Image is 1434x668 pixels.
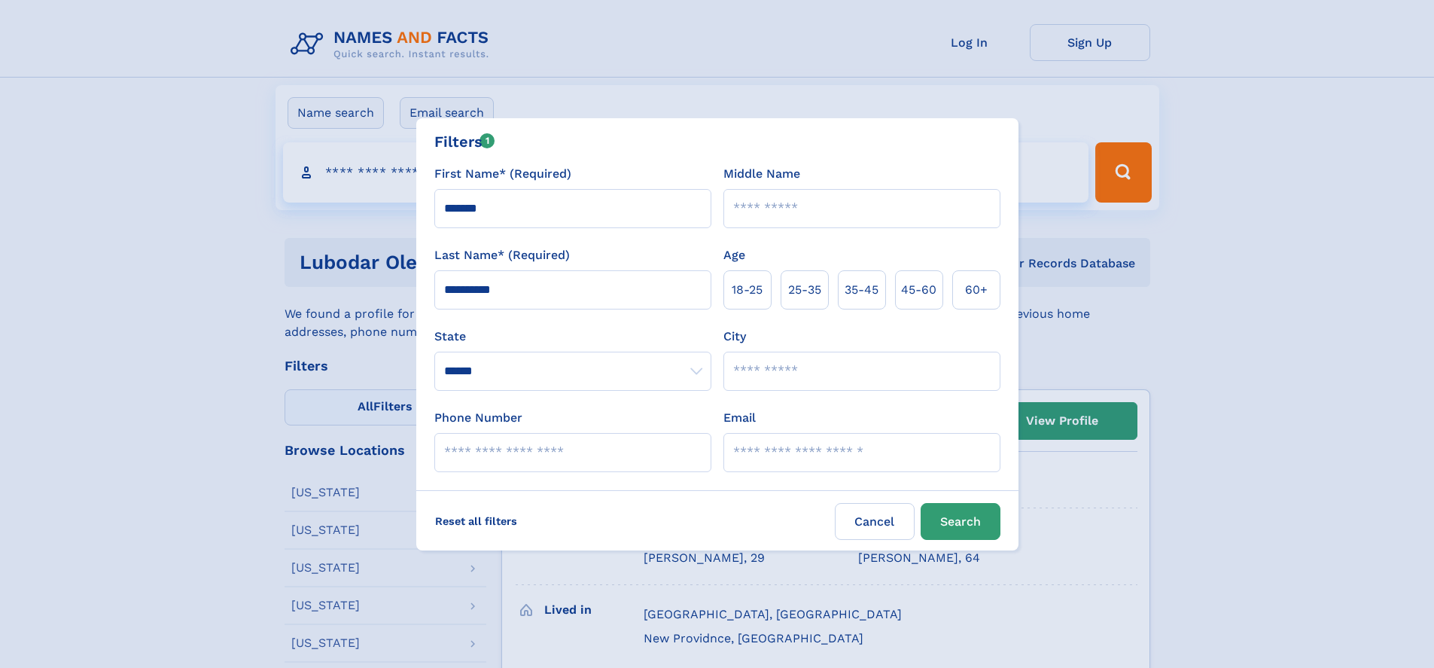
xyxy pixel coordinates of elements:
span: 25‑35 [788,281,821,299]
button: Search [921,503,1000,540]
label: Middle Name [723,165,800,183]
label: Last Name* (Required) [434,246,570,264]
span: 18‑25 [732,281,763,299]
label: State [434,328,711,346]
span: 45‑60 [901,281,936,299]
span: 60+ [965,281,988,299]
label: Age [723,246,745,264]
label: Cancel [835,503,915,540]
label: City [723,328,746,346]
label: First Name* (Required) [434,165,571,183]
span: 35‑45 [845,281,878,299]
label: Reset all filters [425,503,527,539]
div: Filters [434,130,495,153]
label: Phone Number [434,409,522,427]
label: Email [723,409,756,427]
